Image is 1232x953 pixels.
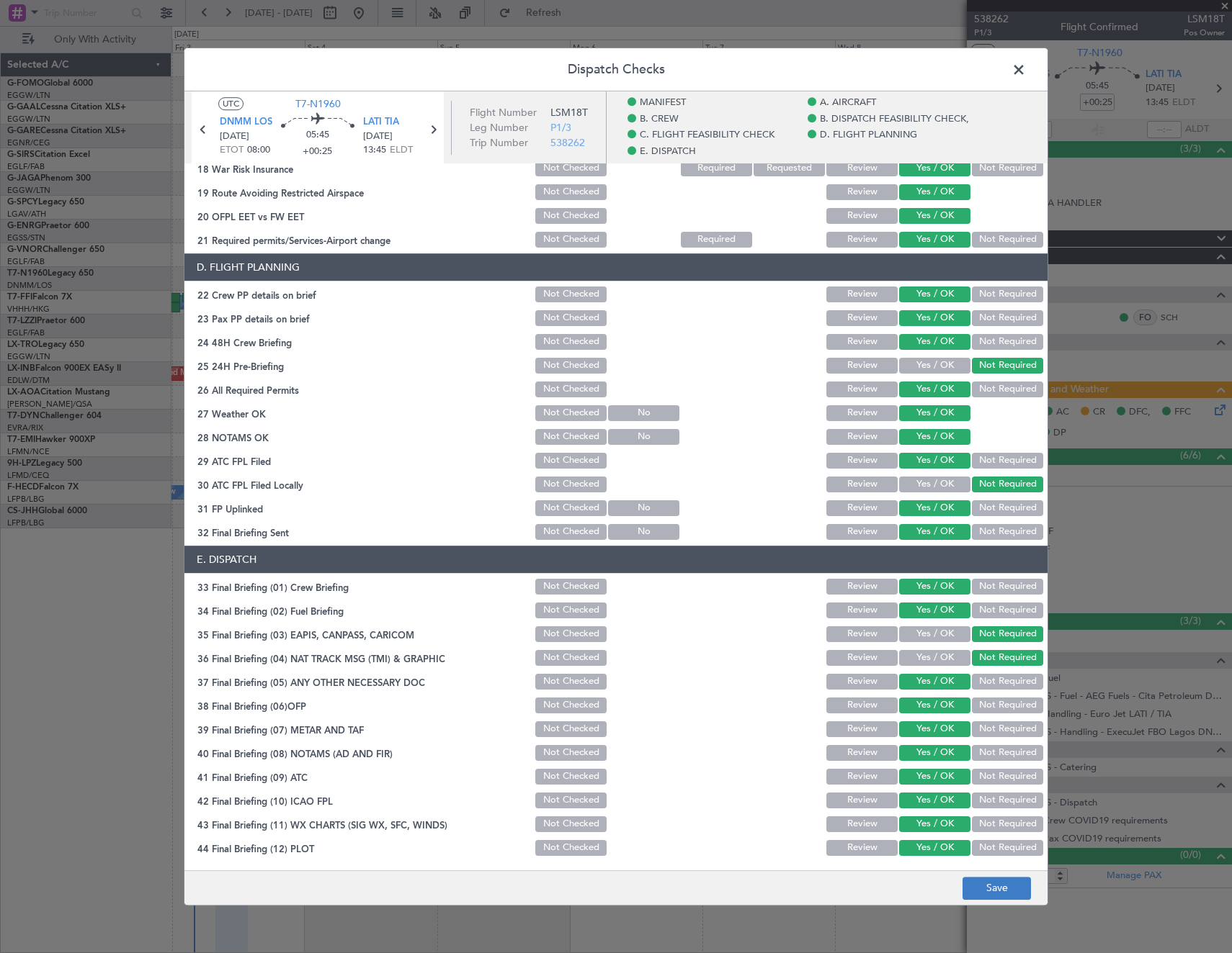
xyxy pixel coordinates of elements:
[899,358,970,374] button: Yes / OK
[972,697,1043,713] button: Not Required
[899,405,970,421] button: Yes / OK
[899,745,970,761] button: Yes / OK
[899,524,970,540] button: Yes / OK
[972,286,1043,302] button: Not Required
[899,286,970,302] button: Yes / OK
[899,453,970,469] button: Yes / OK
[184,48,1048,91] header: Dispatch Checks
[899,500,970,516] button: Yes / OK
[972,721,1043,737] button: Not Required
[972,453,1043,469] button: Not Required
[972,816,1043,832] button: Not Required
[899,697,970,713] button: Yes / OK
[972,674,1043,690] button: Not Required
[820,112,969,127] span: B. DISPATCH FEASIBILITY CHECK,
[899,184,970,200] button: Yes / OK
[972,769,1043,785] button: Not Required
[899,721,970,737] button: Yes / OK
[972,381,1043,397] button: Not Required
[972,500,1043,516] button: Not Required
[972,650,1043,666] button: Not Required
[899,792,970,808] button: Yes / OK
[963,877,1031,900] button: Save
[972,579,1043,595] button: Not Required
[899,334,970,350] button: Yes / OK
[899,769,970,785] button: Yes / OK
[972,602,1043,618] button: Not Required
[972,161,1043,176] button: Not Required
[972,310,1043,326] button: Not Required
[972,745,1043,761] button: Not Required
[899,650,970,666] button: Yes / OK
[899,381,970,397] button: Yes / OK
[899,208,970,224] button: Yes / OK
[899,476,970,492] button: Yes / OK
[899,816,970,832] button: Yes / OK
[899,579,970,595] button: Yes / OK
[972,358,1043,374] button: Not Required
[899,626,970,642] button: Yes / OK
[972,524,1043,540] button: Not Required
[899,602,970,618] button: Yes / OK
[899,310,970,326] button: Yes / OK
[972,626,1043,642] button: Not Required
[972,232,1043,248] button: Not Required
[899,674,970,690] button: Yes / OK
[972,476,1043,492] button: Not Required
[972,334,1043,350] button: Not Required
[899,232,970,248] button: Yes / OK
[899,429,970,445] button: Yes / OK
[972,840,1043,856] button: Not Required
[899,840,970,856] button: Yes / OK
[899,161,970,176] button: Yes / OK
[972,792,1043,808] button: Not Required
